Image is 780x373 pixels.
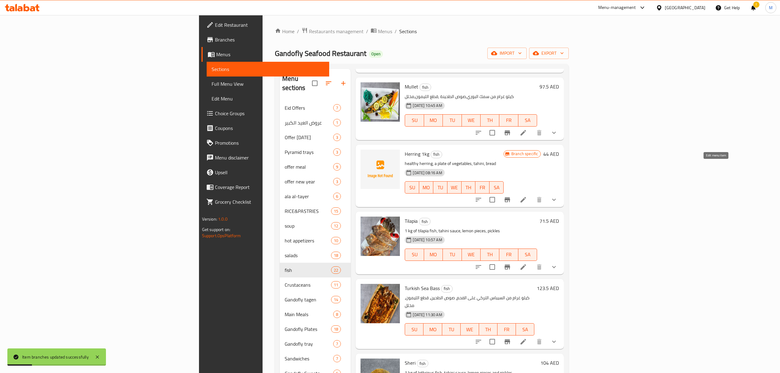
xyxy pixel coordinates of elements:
span: fish [431,151,442,158]
span: 10 [331,238,341,244]
button: TH [481,249,499,261]
p: كيلو غرام من السيباس التركي على الفحم، صوص الطحين، قطع الليمون، مخلل [405,294,534,309]
nav: breadcrumb [275,27,569,35]
button: TU [433,181,447,194]
span: [DATE] 08:16 AM [410,170,444,176]
button: TU [443,114,462,127]
a: Edit menu item [520,338,527,345]
button: MO [419,181,433,194]
span: 12 [331,223,341,229]
span: Branch specific [509,151,540,157]
span: MO [427,116,440,125]
span: [DATE] 11:30 AM [410,312,444,318]
a: Menus [201,47,329,62]
button: TU [443,249,462,261]
button: delete [532,192,547,207]
span: fish [420,84,431,91]
span: عروض العيد الكبير [285,119,333,126]
a: Branches [201,32,329,47]
span: export [534,49,564,57]
div: Offer Ramadan [285,134,333,141]
button: delete [532,260,547,274]
span: fish [441,285,452,292]
img: Tilapia [361,217,400,256]
span: SU [408,183,417,192]
div: Gandofly tagen14 [280,292,351,307]
div: items [333,340,341,347]
button: MO [423,323,442,336]
button: SU [405,181,419,194]
button: show more [547,260,561,274]
span: Pyramid trays [285,148,333,156]
button: TU [442,323,461,336]
button: show more [547,334,561,349]
span: Grocery Checklist [215,198,324,206]
h6: 123.5 AED [537,284,559,293]
div: fish [285,266,331,274]
button: sort-choices [471,334,486,349]
button: TH [462,181,476,194]
span: 18 [331,326,341,332]
button: MO [424,249,443,261]
span: FR [478,183,487,192]
span: soup [285,222,331,230]
button: TH [479,323,497,336]
button: SA [518,249,537,261]
div: items [333,193,341,200]
div: items [333,163,341,171]
span: SA [521,116,535,125]
svg: Show Choices [550,129,558,136]
li: / [395,28,397,35]
div: Gandofly tagen [285,296,331,303]
button: WE [461,323,479,336]
span: 6 [333,194,341,199]
span: Version: [202,215,217,223]
div: offer meal9 [280,159,351,174]
span: ala al-tayer [285,193,333,200]
span: 1.0.0 [218,215,228,223]
button: show more [547,192,561,207]
button: FR [499,114,518,127]
span: Offer [DATE] [285,134,333,141]
span: offer new year [285,178,333,185]
span: SA [518,325,532,334]
span: 7 [333,341,341,347]
span: SU [408,325,421,334]
button: Branch-specific-item [500,334,515,349]
h6: 44 AED [543,150,559,158]
li: / [366,28,368,35]
div: fish [417,360,428,367]
button: FR [497,323,516,336]
button: WE [462,249,481,261]
button: export [529,48,569,59]
button: sort-choices [471,125,486,140]
span: TU [436,183,445,192]
span: MO [422,183,431,192]
div: Eid Offers7 [280,100,351,115]
a: Edit Menu [207,91,329,106]
div: offer new year3 [280,174,351,189]
a: Grocery Checklist [201,194,329,209]
span: [DATE] 10:45 AM [410,103,444,108]
div: Pyramid trays3 [280,145,351,159]
span: Main Meals [285,311,333,318]
span: Select to update [486,261,499,273]
a: Sections [207,62,329,77]
span: FR [500,325,513,334]
span: Eid Offers [285,104,333,112]
div: Crustaceans11 [280,277,351,292]
a: Promotions [201,135,329,150]
img: Mullet [361,82,400,122]
div: Open [369,50,383,58]
div: items [333,148,341,156]
span: Herring 1kg [405,149,429,159]
span: Restaurants management [309,28,364,35]
div: RICE&PASTRIES [285,207,331,215]
span: salads [285,252,331,259]
span: SU [408,116,421,125]
span: Crustaceans [285,281,331,289]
